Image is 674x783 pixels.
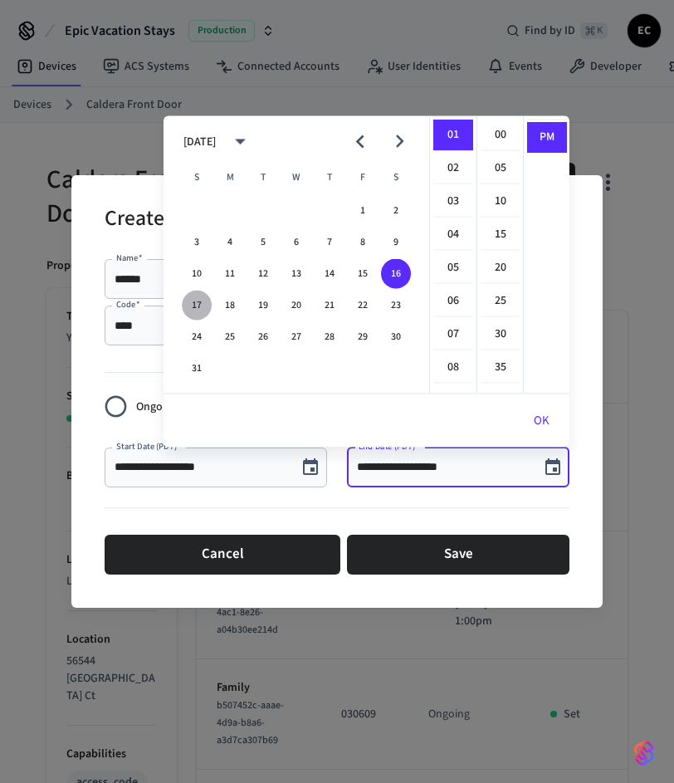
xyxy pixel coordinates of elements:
[215,259,245,289] button: 11
[248,228,278,257] button: 5
[221,122,260,161] button: calendar view is open, switch to year view
[433,219,473,251] li: 4 hours
[381,196,411,226] button: 2
[481,385,520,417] li: 40 minutes
[182,259,212,289] button: 10
[281,322,311,352] button: 27
[348,196,378,226] button: 1
[348,322,378,352] button: 29
[430,116,476,394] ul: Select hours
[105,195,274,246] h2: Create Access Code
[348,228,378,257] button: 8
[281,291,311,321] button: 20
[481,153,520,184] li: 5 minutes
[315,291,344,321] button: 21
[380,122,419,161] button: Next month
[294,451,327,484] button: Choose date, selected date is Aug 16, 2025
[433,385,473,417] li: 9 hours
[281,228,311,257] button: 6
[281,161,311,194] span: Wednesday
[315,228,344,257] button: 7
[215,322,245,352] button: 25
[433,186,473,218] li: 3 hours
[481,286,520,317] li: 25 minutes
[105,535,340,575] button: Cancel
[527,122,567,153] li: PM
[116,252,143,264] label: Name
[381,259,411,289] button: 16
[315,259,344,289] button: 14
[381,161,411,194] span: Saturday
[481,252,520,284] li: 20 minutes
[481,352,520,384] li: 35 minutes
[116,440,181,453] label: Start Date (PDT)
[248,322,278,352] button: 26
[514,401,569,441] button: OK
[348,291,378,321] button: 22
[481,186,520,218] li: 10 minutes
[381,322,411,352] button: 30
[359,440,419,453] label: End Date (PDT)
[433,319,473,350] li: 7 hours
[634,740,654,766] img: SeamLogoGradient.69752ec5.svg
[348,161,378,194] span: Friday
[182,291,212,321] button: 17
[481,319,520,350] li: 30 minutes
[248,161,278,194] span: Tuesday
[315,161,344,194] span: Thursday
[215,228,245,257] button: 4
[433,252,473,284] li: 5 hours
[536,451,569,484] button: Choose date, selected date is Aug 16, 2025
[433,120,473,151] li: 1 hours
[433,286,473,317] li: 6 hours
[476,116,523,394] ul: Select minutes
[433,352,473,384] li: 8 hours
[182,161,212,194] span: Sunday
[136,399,178,416] span: Ongoing
[248,259,278,289] button: 12
[182,322,212,352] button: 24
[315,322,344,352] button: 28
[215,161,245,194] span: Monday
[347,535,569,575] button: Save
[433,153,473,184] li: 2 hours
[523,116,569,394] ul: Select meridiem
[381,228,411,257] button: 9
[182,354,212,384] button: 31
[340,122,379,161] button: Previous month
[281,259,311,289] button: 13
[183,133,216,150] div: [DATE]
[481,120,520,151] li: 0 minutes
[348,259,378,289] button: 15
[116,298,140,311] label: Code
[248,291,278,321] button: 19
[182,228,212,257] button: 3
[481,219,520,251] li: 15 minutes
[381,291,411,321] button: 23
[215,291,245,321] button: 18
